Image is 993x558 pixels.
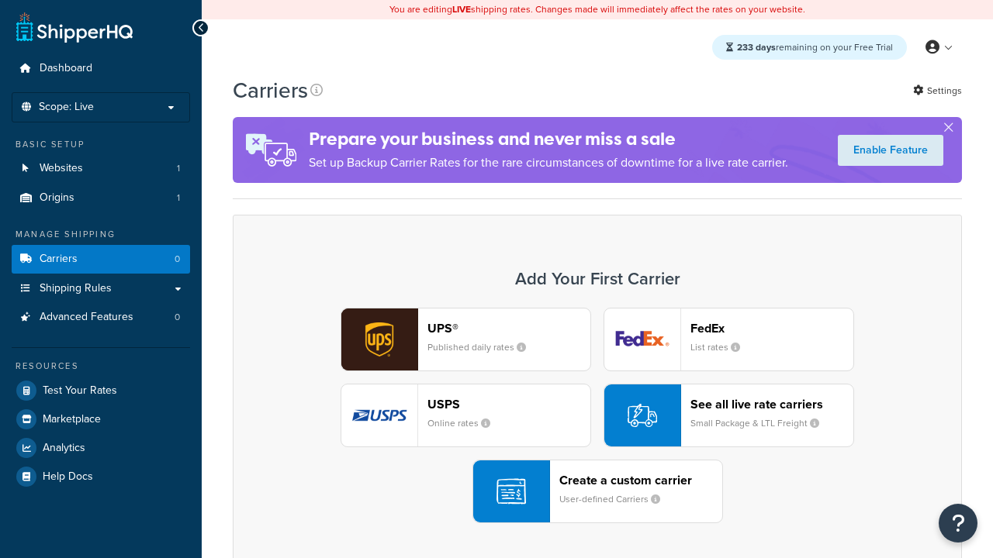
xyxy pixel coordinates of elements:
button: fedEx logoFedExList rates [604,308,854,371]
img: icon-carrier-liverate-becf4550.svg [628,401,657,430]
div: remaining on your Free Trial [712,35,907,60]
button: Create a custom carrierUser-defined Carriers [472,460,723,523]
a: Marketplace [12,405,190,433]
li: Websites [12,154,190,183]
div: Resources [12,360,190,373]
header: UPS® [427,321,590,336]
span: Websites [40,162,83,175]
img: usps logo [341,384,417,446]
li: Carriers [12,245,190,274]
a: Settings [913,80,962,102]
span: Dashboard [40,62,92,75]
strong: 233 days [737,40,776,54]
span: Analytics [43,442,85,455]
header: See all live rate carriers [690,397,853,412]
span: Scope: Live [39,101,94,114]
div: Basic Setup [12,138,190,151]
h4: Prepare your business and never miss a sale [309,126,788,152]
button: usps logoUSPSOnline rates [341,384,591,447]
b: LIVE [452,2,471,16]
a: Dashboard [12,54,190,83]
img: icon-carrier-custom-c93b8a24.svg [496,477,526,506]
a: Origins 1 [12,184,190,212]
small: List rates [690,340,753,354]
span: 0 [175,253,180,266]
div: Manage Shipping [12,228,190,241]
a: Advanced Features 0 [12,303,190,332]
img: ups logo [341,308,417,370]
a: Shipping Rules [12,274,190,303]
small: Online rates [427,416,503,430]
button: See all live rate carriersSmall Package & LTL Freight [604,384,854,447]
header: FedEx [690,321,853,336]
a: Help Docs [12,463,190,491]
a: Carriers 0 [12,245,190,274]
span: Advanced Features [40,311,133,324]
span: Carriers [40,253,78,266]
button: Open Resource Center [939,504,977,542]
small: Published daily rates [427,340,538,354]
span: 1 [177,191,180,205]
img: fedEx logo [604,308,680,370]
span: Shipping Rules [40,282,112,295]
header: USPS [427,397,590,412]
span: Marketplace [43,413,101,426]
a: Websites 1 [12,154,190,183]
span: 0 [175,311,180,324]
a: Test Your Rates [12,377,190,405]
a: Enable Feature [838,135,943,166]
span: Help Docs [43,470,93,484]
h3: Add Your First Carrier [249,270,946,288]
a: Analytics [12,434,190,462]
li: Origins [12,184,190,212]
header: Create a custom carrier [559,473,722,487]
span: 1 [177,162,180,175]
p: Set up Backup Carrier Rates for the rare circumstances of downtime for a live rate carrier. [309,152,788,174]
button: ups logoUPS®Published daily rates [341,308,591,371]
li: Advanced Features [12,303,190,332]
a: ShipperHQ Home [16,12,133,43]
small: Small Package & LTL Freight [690,416,832,430]
img: ad-rules-rateshop-fe6ec290ccb7230408bd80ed9643f0289d75e0ffd9eb532fc0e269fcd187b520.png [233,117,309,183]
h1: Carriers [233,75,308,105]
span: Test Your Rates [43,384,117,398]
small: User-defined Carriers [559,492,673,506]
span: Origins [40,191,74,205]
